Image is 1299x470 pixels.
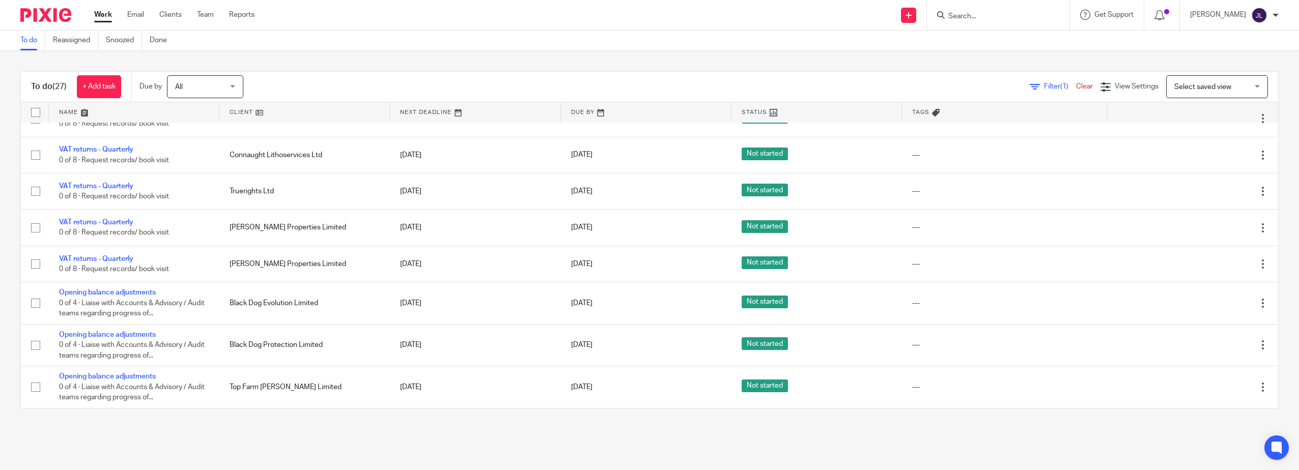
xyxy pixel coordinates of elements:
[571,188,592,195] span: [DATE]
[59,289,156,296] a: Opening balance adjustments
[947,12,1039,21] input: Search
[59,219,133,226] a: VAT returns - Quarterly
[175,83,183,91] span: All
[742,256,788,269] span: Not started
[390,246,560,282] td: [DATE]
[390,324,560,366] td: [DATE]
[219,137,390,173] td: Connaught Lithoservices Ltd
[1251,7,1267,23] img: svg%3E
[390,137,560,173] td: [DATE]
[59,384,205,401] span: 0 of 4 · Liaise with Accounts & Advisory / Audit teams regarding progress of...
[912,259,1097,269] div: ---
[59,373,156,380] a: Opening balance adjustments
[742,184,788,196] span: Not started
[571,260,592,268] span: [DATE]
[20,31,45,50] a: To do
[1094,11,1134,18] span: Get Support
[77,75,121,98] a: + Add task
[390,282,560,324] td: [DATE]
[52,82,67,91] span: (27)
[59,266,169,273] span: 0 of 8 · Request records/ book visit
[159,10,182,20] a: Clients
[59,331,156,338] a: Opening balance adjustments
[127,10,144,20] a: Email
[742,337,788,350] span: Not started
[912,222,1097,232] div: ---
[571,224,592,231] span: [DATE]
[912,298,1097,308] div: ---
[59,300,205,317] span: 0 of 4 · Liaise with Accounts & Advisory / Audit teams regarding progress of...
[571,152,592,159] span: [DATE]
[59,341,205,359] span: 0 of 4 · Liaise with Accounts & Advisory / Audit teams regarding progress of...
[390,210,560,246] td: [DATE]
[197,10,214,20] a: Team
[150,31,175,50] a: Done
[742,296,788,308] span: Not started
[1115,83,1159,90] span: View Settings
[1190,10,1246,20] p: [PERSON_NAME]
[59,157,169,164] span: 0 of 8 · Request records/ book visit
[390,173,560,209] td: [DATE]
[571,384,592,391] span: [DATE]
[59,229,169,237] span: 0 of 8 · Request records/ book visit
[59,146,133,153] a: VAT returns - Quarterly
[1076,83,1093,90] a: Clear
[1060,83,1068,90] span: (1)
[229,10,255,20] a: Reports
[219,324,390,366] td: Black Dog Protection Limited
[219,282,390,324] td: Black Dog Evolution Limited
[139,81,162,92] p: Due by
[219,246,390,282] td: [PERSON_NAME] Properties Limited
[742,379,788,392] span: Not started
[912,150,1097,160] div: ---
[94,10,112,20] a: Work
[219,173,390,209] td: Truerights Ltd
[59,193,169,200] span: 0 of 8 · Request records/ book visit
[571,300,592,307] span: [DATE]
[31,81,67,92] h1: To do
[742,220,788,233] span: Not started
[571,341,592,348] span: [DATE]
[59,255,133,262] a: VAT returns - Quarterly
[106,31,142,50] a: Snoozed
[53,31,98,50] a: Reassigned
[20,8,71,22] img: Pixie
[1174,83,1231,91] span: Select saved view
[912,382,1097,392] div: ---
[219,366,390,408] td: Top Farm [PERSON_NAME] Limited
[912,186,1097,196] div: ---
[1044,83,1076,90] span: Filter
[219,210,390,246] td: [PERSON_NAME] Properties Limited
[912,340,1097,350] div: ---
[742,148,788,160] span: Not started
[390,366,560,408] td: [DATE]
[59,120,169,127] span: 0 of 8 · Request records/ book visit
[912,109,929,115] span: Tags
[59,183,133,190] a: VAT returns - Quarterly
